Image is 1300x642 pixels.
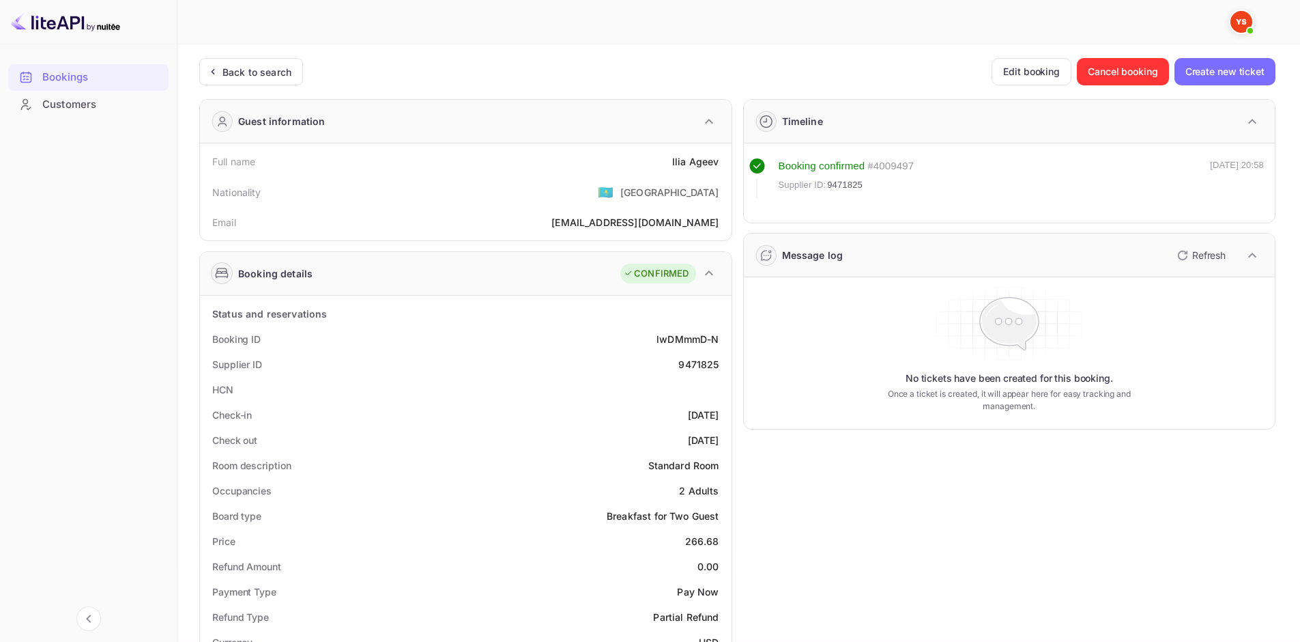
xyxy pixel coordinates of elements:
div: Email [212,215,236,229]
div: 2 Adults [679,484,719,498]
p: No tickets have been created for this booking. [906,372,1113,385]
div: Refund Type [212,610,269,624]
button: Create new ticket [1174,58,1275,85]
div: Supplier ID [212,357,262,372]
div: Room description [212,458,291,473]
div: Check out [212,433,257,447]
img: Yandex Support [1230,11,1252,33]
div: lwDMmmD-N [656,332,719,346]
div: [DATE] [688,408,719,422]
div: Partial Refund [653,610,719,624]
div: Check-in [212,408,252,422]
div: Board type [212,509,261,523]
div: Booking details [238,266,313,281]
div: 266.68 [685,534,719,548]
div: CONFIRMED [624,267,689,281]
div: [EMAIL_ADDRESS][DOMAIN_NAME] [551,215,719,229]
div: Full name [212,154,255,169]
div: Breakfast for Two Guest [607,509,719,523]
div: Occupancies [212,484,272,498]
div: # 4009497 [867,158,914,174]
a: Bookings [8,64,169,89]
div: Nationality [212,185,261,199]
button: Refresh [1169,245,1231,266]
div: Bookings [8,64,169,91]
p: Refresh [1192,248,1226,262]
a: Customers [8,92,169,117]
div: Customers [42,97,162,113]
button: Edit booking [992,58,1071,85]
div: 9471825 [678,357,719,372]
div: Timeline [782,114,823,128]
div: [DATE] 20:58 [1210,158,1264,198]
div: Status and reservations [212,307,327,321]
div: Refund Amount [212,559,281,574]
button: Collapse navigation [76,606,101,631]
div: Customers [8,92,169,118]
p: Once a ticket is created, it will appear here for easy tracking and management. [866,388,1152,413]
div: Payment Type [212,585,276,599]
span: 9471825 [827,178,863,192]
button: Cancel booking [1077,58,1169,85]
div: Message log [782,248,843,262]
div: Guest information [238,114,326,128]
img: LiteAPI logo [11,11,120,33]
span: United States [598,180,613,204]
div: Booking ID [212,332,261,346]
div: [DATE] [688,433,719,447]
div: Booking confirmed [779,158,865,174]
div: HCN [212,382,233,397]
div: Ilia Ageev [672,154,719,169]
div: Back to search [222,65,291,79]
div: Pay Now [677,585,719,599]
div: Standard Room [648,458,719,473]
div: 0.00 [697,559,719,574]
div: Bookings [42,70,162,85]
div: Price [212,534,235,548]
div: [GEOGRAPHIC_DATA] [620,185,719,199]
span: Supplier ID: [779,178,826,192]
